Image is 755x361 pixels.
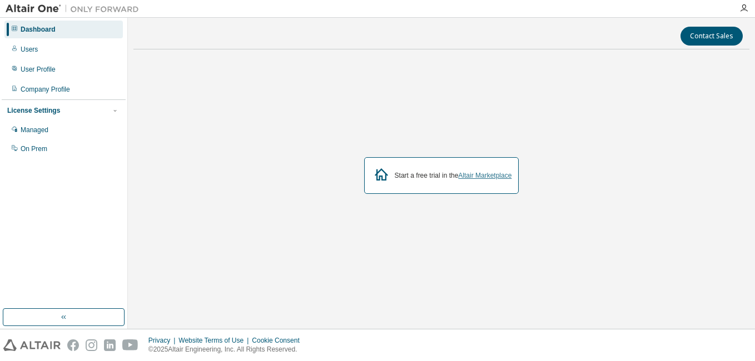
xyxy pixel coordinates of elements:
[21,144,47,153] div: On Prem
[458,172,511,179] a: Altair Marketplace
[122,339,138,351] img: youtube.svg
[3,339,61,351] img: altair_logo.svg
[178,336,252,345] div: Website Terms of Use
[21,45,38,54] div: Users
[104,339,116,351] img: linkedin.svg
[148,345,306,354] p: © 2025 Altair Engineering, Inc. All Rights Reserved.
[21,65,56,74] div: User Profile
[252,336,306,345] div: Cookie Consent
[86,339,97,351] img: instagram.svg
[21,85,70,94] div: Company Profile
[7,106,60,115] div: License Settings
[21,25,56,34] div: Dashboard
[6,3,145,14] img: Altair One
[681,27,743,46] button: Contact Sales
[67,339,79,351] img: facebook.svg
[21,126,48,134] div: Managed
[395,171,512,180] div: Start a free trial in the
[148,336,178,345] div: Privacy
